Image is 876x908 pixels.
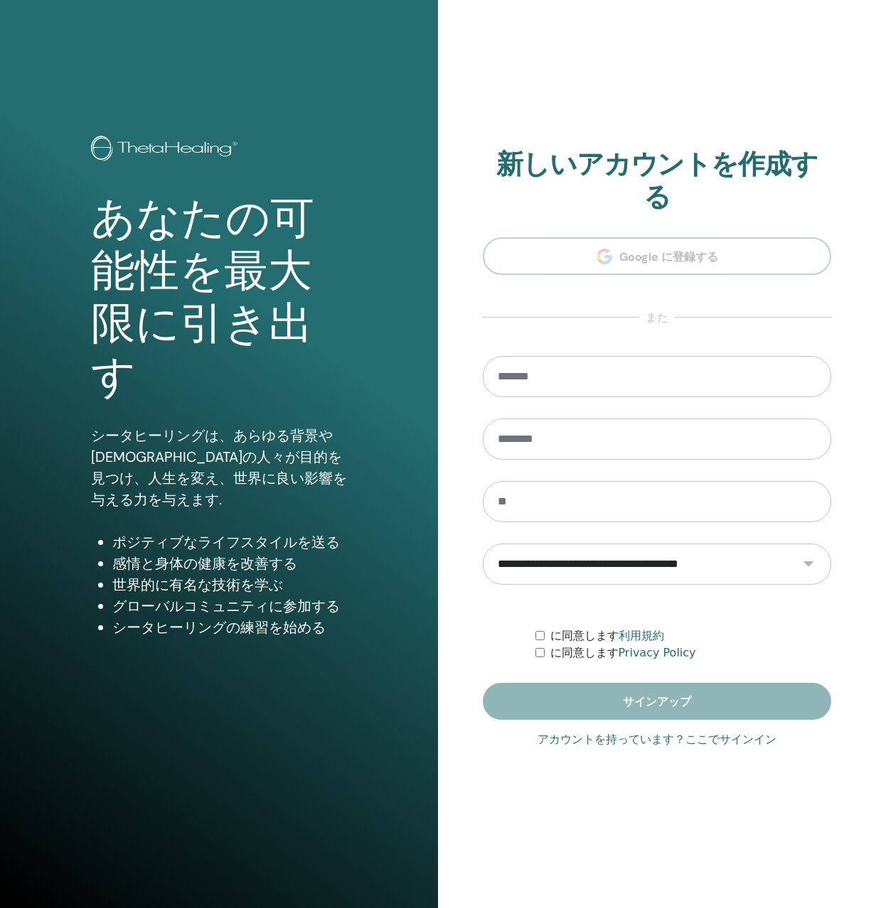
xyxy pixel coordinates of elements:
[550,627,664,644] label: に同意します
[639,309,675,326] span: また
[619,646,696,659] a: Privacy Policy
[112,574,348,595] li: 世界的に有名な技術を学ぶ
[112,617,348,638] li: シータヒーリングの練習を始める
[112,531,348,553] li: ポジティブなライフスタイルを送る
[538,731,776,748] a: アカウントを持っています？ここでサインイン
[91,193,348,404] h1: あなたの可能性を最大限に引き出す
[483,148,831,213] h2: 新しいアカウントを作成する
[619,629,664,642] a: 利用規約
[91,425,348,510] p: シータヒーリングは、あらゆる背景や[DEMOGRAPHIC_DATA]の人々が目的を見つけ、人生を変え、世界に良い影響を与える力を与えます.
[550,644,696,661] label: に同意します
[112,553,348,574] li: 感情と身体の健康を改善する
[112,595,348,617] li: グローバルコミュニティに参加する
